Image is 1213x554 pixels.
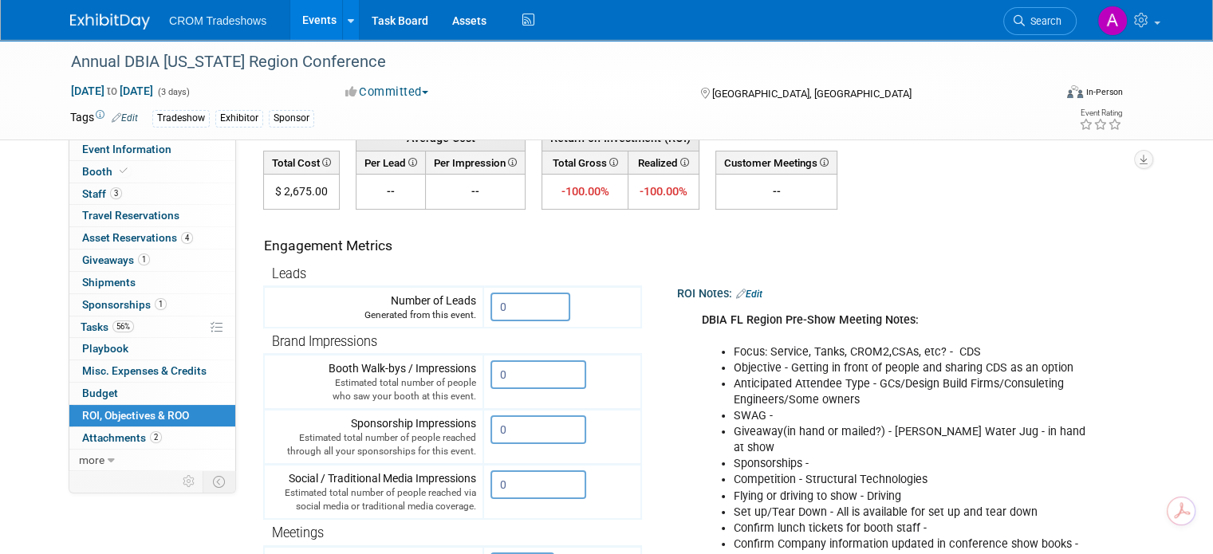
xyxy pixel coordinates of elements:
[734,408,1099,424] li: SWAG -
[264,175,340,210] td: $ 2,675.00
[110,187,122,199] span: 3
[82,231,193,244] span: Asset Reservations
[152,110,210,127] div: Tradeshow
[1079,109,1122,117] div: Event Rating
[82,431,162,444] span: Attachments
[271,308,476,322] div: Generated from this event.
[81,320,134,333] span: Tasks
[542,151,628,174] th: Total Gross
[82,298,167,311] span: Sponsorships
[716,151,837,174] th: Customer Meetings
[155,298,167,310] span: 1
[734,472,1099,488] li: Competition - Structural Technologies
[82,276,136,289] span: Shipments
[271,376,476,403] div: Estimated total number of people who saw your booth at this event.
[271,293,476,322] div: Number of Leads
[69,450,235,471] a: more
[156,87,190,97] span: (3 days)
[734,536,1099,552] li: Confirm Company information updated in conference show books -
[1097,6,1128,36] img: Alicia Walker
[734,456,1099,472] li: Sponsorships -
[82,342,128,355] span: Playbook
[69,360,235,382] a: Misc. Expenses & Credits
[271,470,476,513] div: Social / Traditional Media Impressions
[272,266,306,281] span: Leads
[734,505,1099,521] li: Set up/Tear Down - All is available for set up and tear down
[272,525,324,540] span: Meetings
[734,376,1099,408] li: Anticipated Attendee Type - GCs/Design Build Firms/Consuleting Engineers/Some owners
[69,183,235,205] a: Staff3
[702,313,919,343] b: DBIA FL Region Pre-Show Meeting Notes:
[340,84,435,100] button: Committed
[112,112,138,124] a: Edit
[387,185,395,198] span: --
[82,165,131,178] span: Booth
[70,109,138,128] td: Tags
[69,427,235,449] a: Attachments2
[82,253,150,266] span: Giveaways
[967,83,1123,107] div: Event Format
[271,431,476,458] div: Estimated total number of people reached through all your sponsorships for this event.
[203,471,236,492] td: Toggle Event Tabs
[272,334,377,349] span: Brand Impressions
[82,187,122,200] span: Staff
[734,360,1099,376] li: Objective - Getting in front of people and sharing CDS as an option
[82,409,189,422] span: ROI, Objectives & ROO
[734,489,1099,505] li: Flying or driving to show - Driving
[712,88,912,100] span: [GEOGRAPHIC_DATA], [GEOGRAPHIC_DATA]
[734,344,1099,360] li: Focus: Service, Tanks, CROM2,CSAs, etc? - CDS
[271,360,476,403] div: Booth Walk-bys / Impressions
[69,272,235,293] a: Shipments
[82,387,118,399] span: Budget
[82,143,171,155] span: Event Information
[69,249,235,271] a: Giveaways1
[471,185,479,198] span: --
[150,431,162,443] span: 2
[264,151,340,174] th: Total Cost
[677,281,1138,302] div: ROI Notes:
[734,424,1099,456] li: Giveaway(in hand or mailed?) - [PERSON_NAME] Water Jug - in hand at show
[561,184,608,198] span: -100.00%
[734,521,1099,536] li: Confirm lunch tickets for booth staff -
[264,236,635,256] div: Engagement Metrics
[69,294,235,316] a: Sponsorships1
[269,110,314,127] div: Sponsor
[69,139,235,160] a: Event Information
[1085,86,1123,98] div: In-Person
[69,338,235,360] a: Playbook
[70,14,150,29] img: ExhibitDay
[69,383,235,404] a: Budget
[69,161,235,183] a: Booth
[120,167,128,175] i: Booth reservation complete
[426,151,526,174] th: Per Impression
[175,471,203,492] td: Personalize Event Tab Strip
[356,151,426,174] th: Per Lead
[112,320,134,332] span: 56%
[69,205,235,226] a: Travel Reservations
[181,232,193,244] span: 4
[79,454,104,466] span: more
[104,84,120,97] span: to
[169,14,266,27] span: CROM Tradeshows
[69,316,235,338] a: Tasks56%
[69,227,235,249] a: Asset Reservations4
[271,486,476,513] div: Estimated total number of people reached via social media or traditional media coverage.
[628,151,699,174] th: Realized
[723,183,830,199] div: --
[215,110,263,127] div: Exhibitor
[640,184,687,198] span: -100.00%
[736,289,762,300] a: Edit
[65,48,1034,77] div: Annual DBIA [US_STATE] Region Conference
[1025,15,1061,27] span: Search
[82,209,179,222] span: Travel Reservations
[1003,7,1077,35] a: Search
[138,253,150,265] span: 1
[271,415,476,458] div: Sponsorship Impressions
[82,364,207,377] span: Misc. Expenses & Credits
[70,84,154,98] span: [DATE] [DATE]
[69,405,235,426] a: ROI, Objectives & ROO
[1067,85,1083,98] img: Format-Inperson.png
